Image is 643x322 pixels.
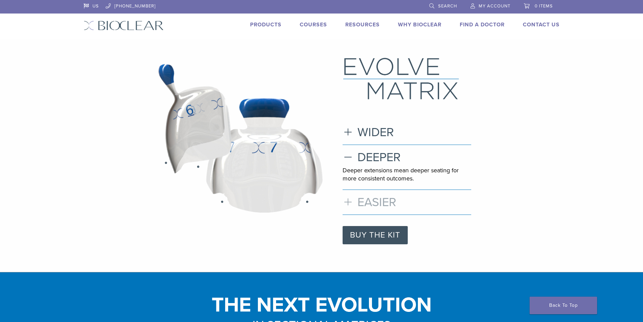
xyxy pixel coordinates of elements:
[343,125,471,140] h3: WIDER
[535,3,553,9] span: 0 items
[479,3,510,9] span: My Account
[530,297,597,314] a: Back To Top
[398,21,441,28] a: Why Bioclear
[300,21,327,28] a: Courses
[523,21,560,28] a: Contact Us
[79,297,565,313] h1: THE NEXT EVOLUTION
[438,3,457,9] span: Search
[343,195,471,209] h3: EASIER
[343,150,471,165] h3: DEEPER
[250,21,282,28] a: Products
[84,21,164,30] img: Bioclear
[345,21,380,28] a: Resources
[343,226,408,244] a: BUY THE KIT
[343,167,471,182] p: Deeper extensions mean deeper seating for more consistent outcomes.
[460,21,505,28] a: Find A Doctor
